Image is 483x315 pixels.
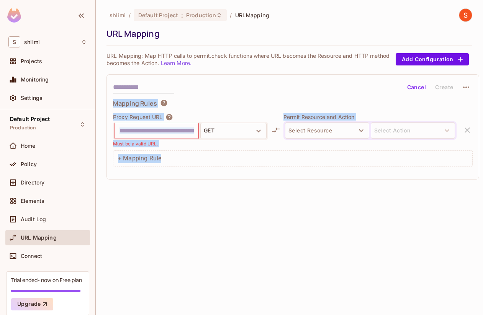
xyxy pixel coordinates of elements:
span: S [8,36,20,47]
p: Must be a valid URL. [113,140,158,147]
button: Select Action [371,122,455,139]
span: Directory [21,180,44,186]
span: Production [186,11,216,19]
span: Audit Log [21,216,46,222]
span: Home [21,143,36,149]
span: the active workspace [110,11,126,19]
span: Mapping Rules [113,99,157,108]
button: GET [200,123,267,139]
p: Permit Resource and Action [283,113,457,121]
span: Policy [21,161,37,167]
span: URL Mapping [21,235,57,241]
span: : [181,12,183,18]
div: URL Mapping [106,28,468,39]
button: Cancel [404,81,429,93]
span: select resource to select action [371,122,455,139]
p: Proxy Request URL [113,113,162,121]
button: Select Resource [285,122,369,139]
p: URL Mapping: Map HTTP calls to permit.check functions where URL becomes the Resource and HTTP met... [106,52,396,67]
button: Create [432,81,457,93]
span: Monitoring [21,77,49,83]
a: Learn More. [161,60,192,66]
span: Production [10,125,36,131]
img: Shuvy Ankor [459,9,472,21]
span: Projects [21,58,42,64]
span: Elements [21,198,44,204]
span: URL Mapping [235,11,269,19]
button: Add Configuration [396,53,469,65]
div: + Mapping Rule [113,150,473,166]
img: SReyMgAAAABJRU5ErkJggg== [7,8,21,23]
span: Settings [21,95,43,101]
span: Default Project [138,11,178,19]
span: Workspace: shlimi [24,39,40,45]
span: Default Project [10,116,50,122]
li: / [230,11,232,19]
button: Upgrade [11,298,53,310]
li: / [129,11,131,19]
span: Connect [21,253,42,259]
div: Trial ended- now on Free plan [11,276,82,284]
